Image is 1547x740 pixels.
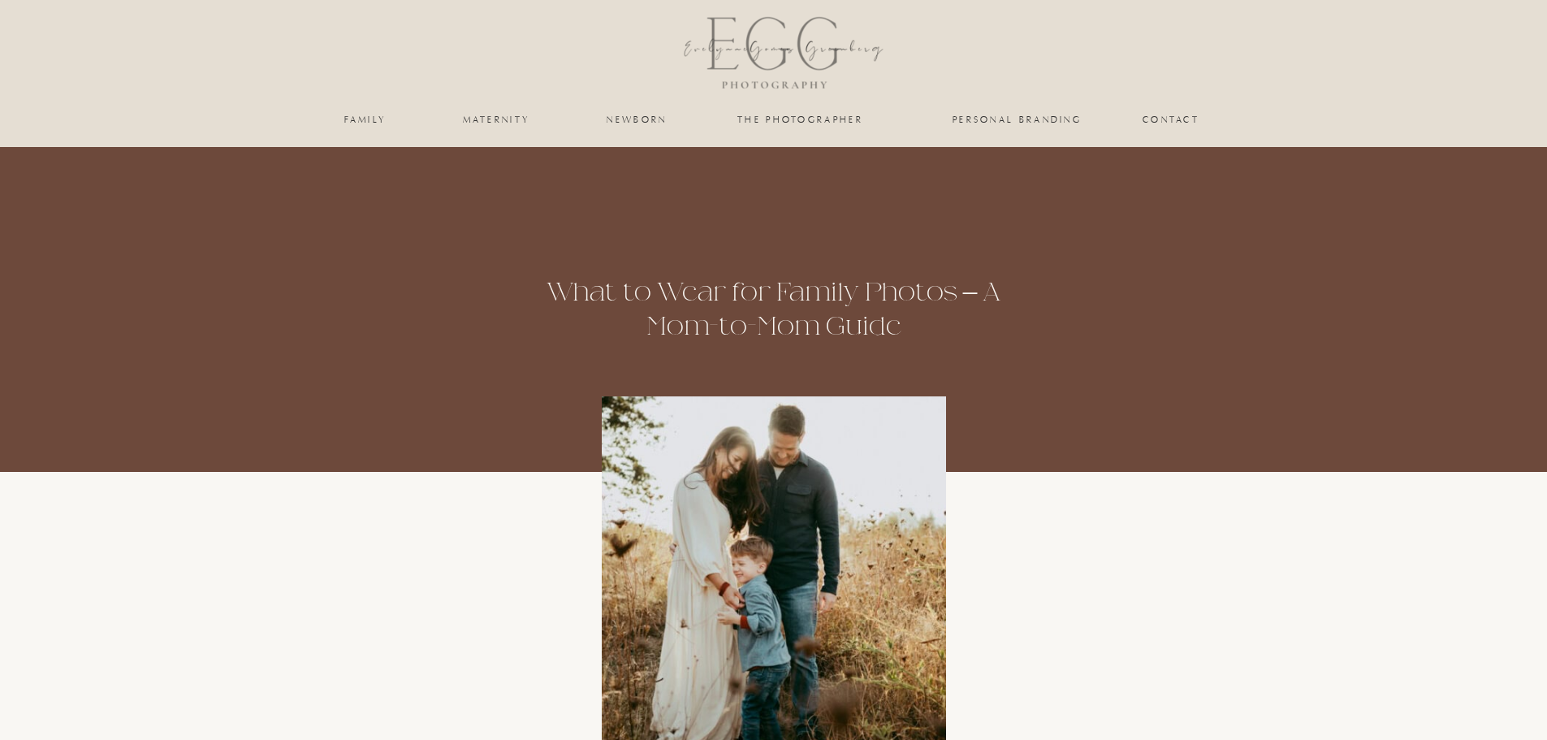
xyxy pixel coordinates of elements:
[951,115,1084,124] a: personal branding
[604,115,671,124] a: newborn
[719,115,882,124] a: the photographer
[333,115,399,124] a: family
[531,275,1017,344] h1: What to Wear for Family Photos – A Mom-to-Mom Guide
[1143,115,1200,124] a: Contact
[463,115,529,124] a: maternity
